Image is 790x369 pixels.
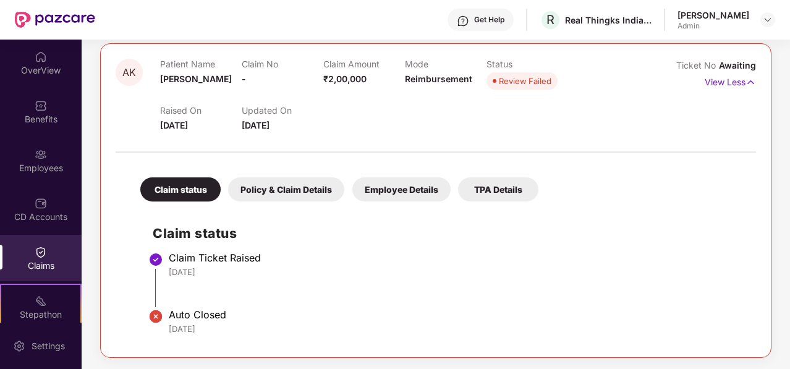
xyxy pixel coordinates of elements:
[153,223,744,244] h2: Claim status
[242,74,246,84] span: -
[458,177,538,201] div: TPA Details
[763,15,773,25] img: svg+xml;base64,PHN2ZyBpZD0iRHJvcGRvd24tMzJ4MzIiIHhtbG5zPSJodHRwOi8vd3d3LnczLm9yZy8yMDAwL3N2ZyIgd2...
[148,309,163,324] img: svg+xml;base64,PHN2ZyBpZD0iU3RlcC1Eb25lLTIweDIwIiB4bWxucz0iaHR0cDovL3d3dy53My5vcmcvMjAwMC9zdmciIH...
[169,266,744,278] div: [DATE]
[160,59,242,69] p: Patient Name
[148,252,163,267] img: svg+xml;base64,PHN2ZyBpZD0iU3RlcC1Eb25lLTMyeDMyIiB4bWxucz0iaHR0cDovL3d3dy53My5vcmcvMjAwMC9zdmciIH...
[499,75,551,87] div: Review Failed
[35,148,47,161] img: svg+xml;base64,PHN2ZyBpZD0iRW1wbG95ZWVzIiB4bWxucz0iaHR0cDovL3d3dy53My5vcmcvMjAwMC9zdmciIHdpZHRoPS...
[352,177,451,201] div: Employee Details
[745,75,756,89] img: svg+xml;base64,PHN2ZyB4bWxucz0iaHR0cDovL3d3dy53My5vcmcvMjAwMC9zdmciIHdpZHRoPSIxNyIgaGVpZ2h0PSIxNy...
[405,59,486,69] p: Mode
[169,252,744,264] div: Claim Ticket Raised
[719,60,756,70] span: Awaiting
[242,59,323,69] p: Claim No
[405,74,472,84] span: Reimbursement
[13,340,25,352] img: svg+xml;base64,PHN2ZyBpZD0iU2V0dGluZy0yMHgyMCIgeG1sbnM9Imh0dHA6Ly93d3cudzMub3JnLzIwMDAvc3ZnIiB3aW...
[242,105,323,116] p: Updated On
[1,308,80,321] div: Stepathon
[705,72,756,89] p: View Less
[35,246,47,258] img: svg+xml;base64,PHN2ZyBpZD0iQ2xhaW0iIHhtbG5zPSJodHRwOi8vd3d3LnczLm9yZy8yMDAwL3N2ZyIgd2lkdGg9IjIwIi...
[35,100,47,112] img: svg+xml;base64,PHN2ZyBpZD0iQmVuZWZpdHMiIHhtbG5zPSJodHRwOi8vd3d3LnczLm9yZy8yMDAwL3N2ZyIgd2lkdGg9Ij...
[15,12,95,28] img: New Pazcare Logo
[323,59,405,69] p: Claim Amount
[160,74,232,84] span: [PERSON_NAME]
[474,15,504,25] div: Get Help
[28,340,69,352] div: Settings
[457,15,469,27] img: svg+xml;base64,PHN2ZyBpZD0iSGVscC0zMngzMiIgeG1sbnM9Imh0dHA6Ly93d3cudzMub3JnLzIwMDAvc3ZnIiB3aWR0aD...
[160,120,188,130] span: [DATE]
[677,9,749,21] div: [PERSON_NAME]
[169,308,744,321] div: Auto Closed
[140,177,221,201] div: Claim status
[677,21,749,31] div: Admin
[486,59,568,69] p: Status
[35,197,47,210] img: svg+xml;base64,PHN2ZyBpZD0iQ0RfQWNjb3VudHMiIGRhdGEtbmFtZT0iQ0QgQWNjb3VudHMiIHhtbG5zPSJodHRwOi8vd3...
[565,14,652,26] div: Real Thingks India Private Limited
[242,120,270,130] span: [DATE]
[676,60,719,70] span: Ticket No
[35,51,47,63] img: svg+xml;base64,PHN2ZyBpZD0iSG9tZSIgeG1sbnM9Imh0dHA6Ly93d3cudzMub3JnLzIwMDAvc3ZnIiB3aWR0aD0iMjAiIG...
[228,177,344,201] div: Policy & Claim Details
[122,67,136,78] span: AK
[160,105,242,116] p: Raised On
[35,295,47,307] img: svg+xml;base64,PHN2ZyB4bWxucz0iaHR0cDovL3d3dy53My5vcmcvMjAwMC9zdmciIHdpZHRoPSIyMSIgaGVpZ2h0PSIyMC...
[323,74,367,84] span: ₹2,00,000
[546,12,554,27] span: R
[169,323,744,334] div: [DATE]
